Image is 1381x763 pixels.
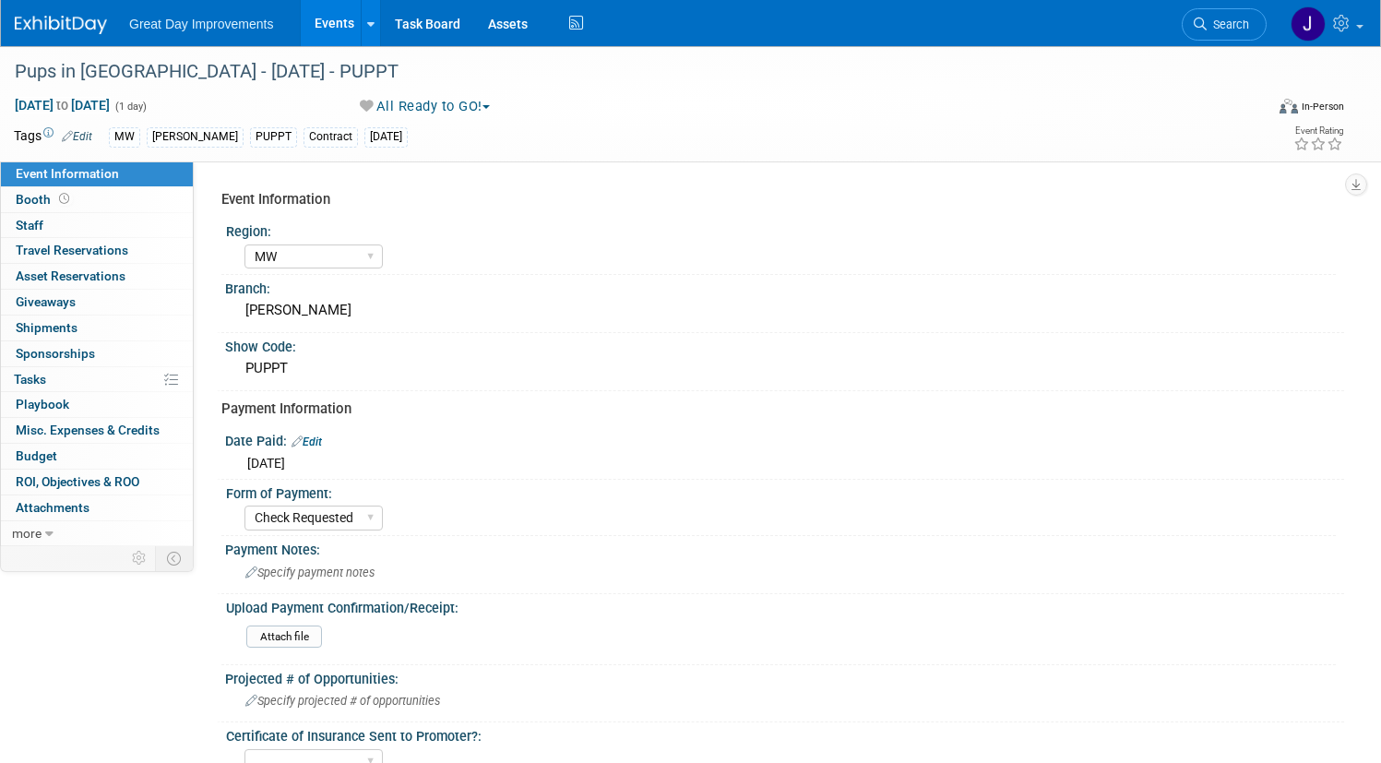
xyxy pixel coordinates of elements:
[1,367,193,392] a: Tasks
[16,397,69,411] span: Playbook
[226,480,1336,503] div: Form of Payment:
[1,418,193,443] a: Misc. Expenses & Credits
[62,130,92,143] a: Edit
[1,187,193,212] a: Booth
[14,126,92,148] td: Tags
[226,594,1336,617] div: Upload Payment Confirmation/Receipt:
[1,161,193,186] a: Event Information
[364,127,408,147] div: [DATE]
[1,290,193,315] a: Giveaways
[1,341,193,366] a: Sponsorships
[12,526,42,541] span: more
[16,268,125,283] span: Asset Reservations
[1,495,193,520] a: Attachments
[225,275,1344,298] div: Branch:
[1,264,193,289] a: Asset Reservations
[156,546,194,570] td: Toggle Event Tabs
[16,320,77,335] span: Shipments
[109,127,140,147] div: MW
[1,392,193,417] a: Playbook
[1,521,193,546] a: more
[16,500,89,515] span: Attachments
[1,213,193,238] a: Staff
[1,316,193,340] a: Shipments
[16,243,128,257] span: Travel Reservations
[16,192,73,207] span: Booth
[1,470,193,495] a: ROI, Objectives & ROO
[245,694,440,708] span: Specify projected # of opportunities
[16,474,139,489] span: ROI, Objectives & ROO
[14,372,46,387] span: Tasks
[1207,18,1249,31] span: Search
[8,55,1231,89] div: Pups in [GEOGRAPHIC_DATA] - [DATE] - PUPPT
[55,192,73,206] span: Booth not reserved yet
[1301,100,1344,113] div: In-Person
[16,218,43,232] span: Staff
[16,448,57,463] span: Budget
[239,354,1330,383] div: PUPPT
[147,127,244,147] div: [PERSON_NAME]
[226,218,1336,241] div: Region:
[1280,99,1298,113] img: Format-Inperson.png
[247,456,285,471] span: [DATE]
[14,97,111,113] span: [DATE] [DATE]
[54,98,71,113] span: to
[113,101,147,113] span: (1 day)
[1146,96,1344,124] div: Event Format
[15,16,107,34] img: ExhibitDay
[1,238,193,263] a: Travel Reservations
[239,296,1330,325] div: [PERSON_NAME]
[1293,126,1343,136] div: Event Rating
[221,190,1330,209] div: Event Information
[1182,8,1267,41] a: Search
[16,423,160,437] span: Misc. Expenses & Credits
[225,427,1344,451] div: Date Paid:
[16,166,119,181] span: Event Information
[225,333,1344,356] div: Show Code:
[16,346,95,361] span: Sponsorships
[124,546,156,570] td: Personalize Event Tab Strip
[225,536,1344,559] div: Payment Notes:
[292,435,322,448] a: Edit
[16,294,76,309] span: Giveaways
[353,97,497,116] button: All Ready to GO!
[129,17,273,31] span: Great Day Improvements
[245,566,375,579] span: Specify payment notes
[250,127,297,147] div: PUPPT
[1291,6,1326,42] img: Jennifer Hockstra
[221,399,1330,419] div: Payment Information
[1,444,193,469] a: Budget
[225,665,1344,688] div: Projected # of Opportunities:
[226,722,1336,745] div: Certificate of Insurance Sent to Promoter?:
[304,127,358,147] div: Contract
